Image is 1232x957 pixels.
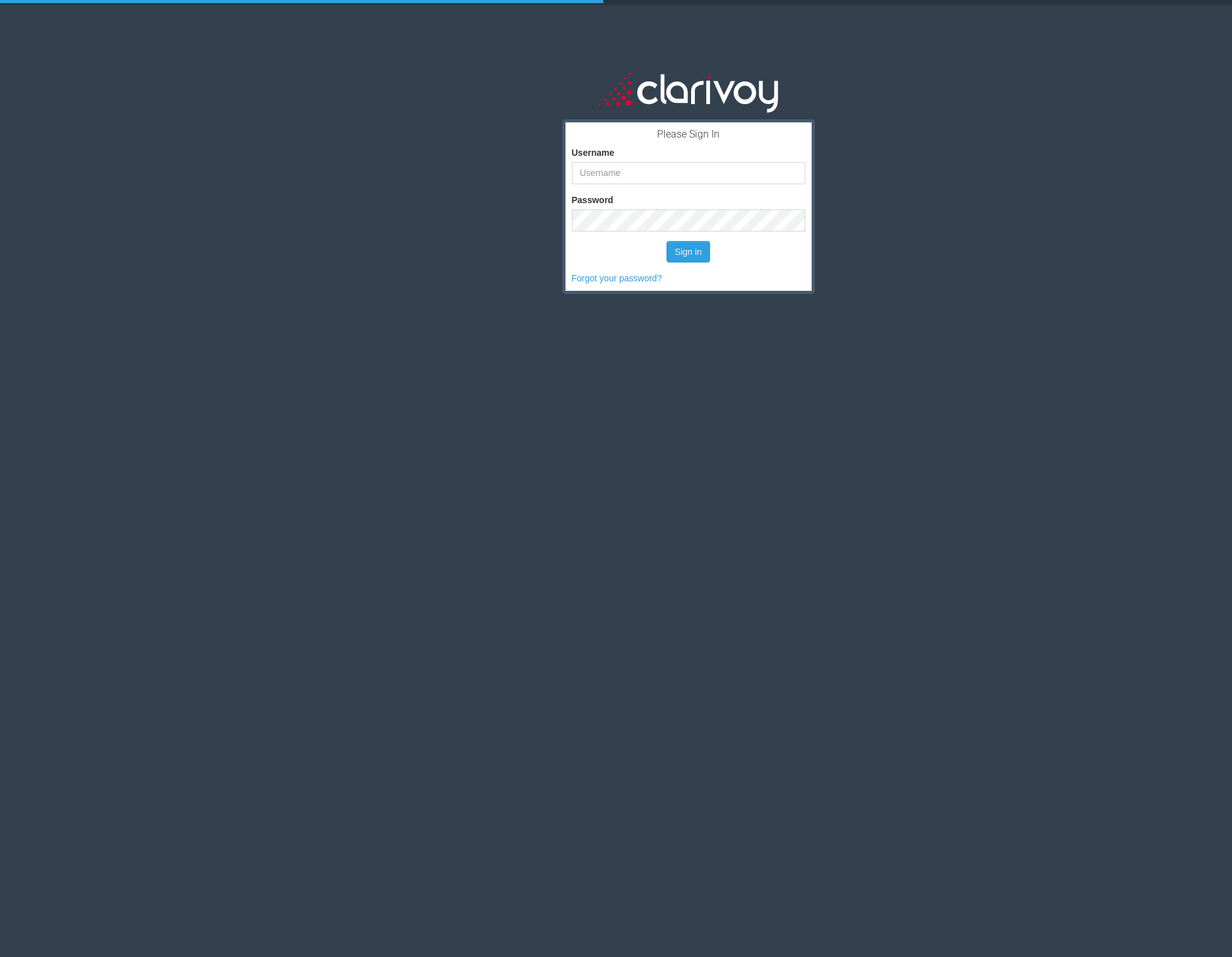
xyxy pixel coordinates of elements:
[666,241,710,262] button: Sign in
[572,194,613,206] label: Password
[572,162,805,184] input: Username
[572,146,615,159] label: Username
[598,69,778,114] img: clarivoy_whitetext_transbg.svg
[572,129,805,140] h3: Please Sign In
[572,273,662,283] a: Forgot your password?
